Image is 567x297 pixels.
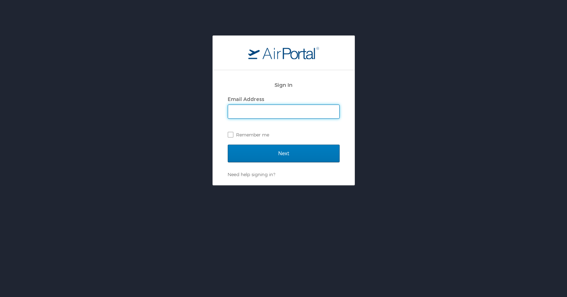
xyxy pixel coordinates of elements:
[228,129,340,140] label: Remember me
[228,172,275,177] a: Need help signing in?
[248,46,319,59] img: logo
[228,81,340,89] h2: Sign In
[228,96,264,102] label: Email Address
[228,145,340,162] input: Next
